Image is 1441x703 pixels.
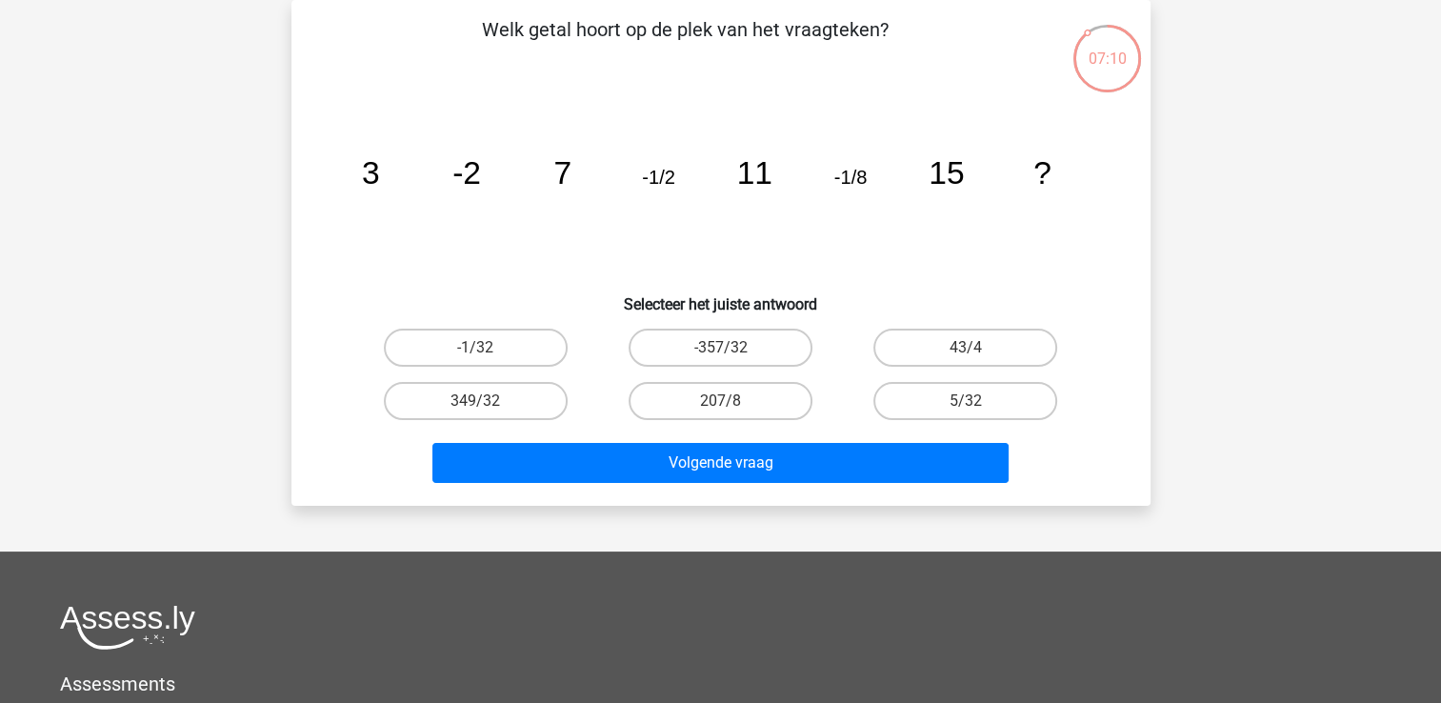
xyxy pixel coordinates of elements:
tspan: -1/8 [833,167,867,188]
img: Assessly logo [60,605,195,650]
label: 43/4 [873,329,1057,367]
tspan: -1/2 [642,167,675,188]
tspan: ? [1033,155,1051,191]
button: Volgende vraag [432,443,1009,483]
label: 207/8 [629,382,812,420]
tspan: -2 [452,155,481,191]
label: 349/32 [384,382,568,420]
tspan: 3 [361,155,379,191]
h6: Selecteer het juiste antwoord [322,280,1120,313]
h5: Assessments [60,673,1381,695]
p: Welk getal hoort op de plek van het vraagteken? [322,15,1049,72]
label: 5/32 [873,382,1057,420]
label: -1/32 [384,329,568,367]
tspan: 7 [553,155,571,191]
tspan: 11 [736,155,771,191]
div: 07:10 [1071,23,1143,70]
tspan: 15 [929,155,964,191]
label: -357/32 [629,329,812,367]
